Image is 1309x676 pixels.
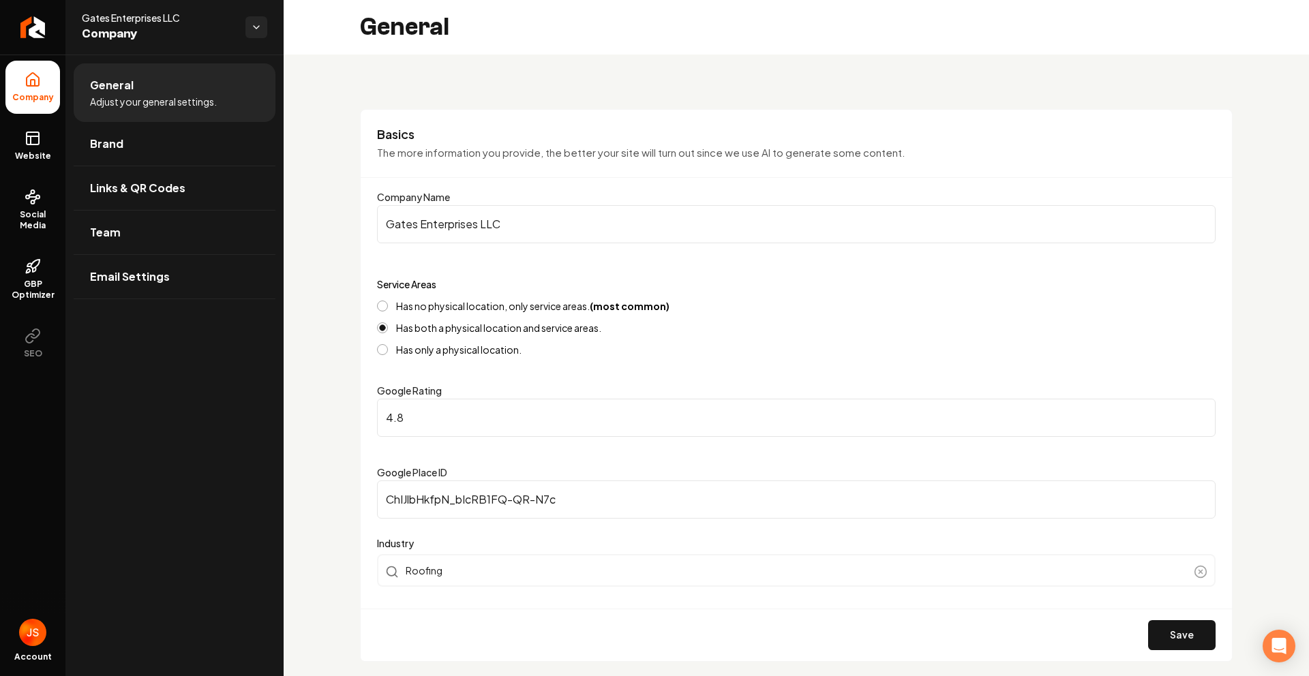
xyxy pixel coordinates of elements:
[90,180,185,196] span: Links & QR Codes
[5,178,60,242] a: Social Media
[20,16,46,38] img: Rebolt Logo
[74,255,275,298] a: Email Settings
[360,14,449,41] h2: General
[1263,630,1295,662] div: Open Intercom Messenger
[377,384,442,397] label: Google Rating
[1148,620,1216,650] button: Save
[5,209,60,231] span: Social Media
[90,268,170,285] span: Email Settings
[396,323,601,333] label: Has both a physical location and service areas.
[396,301,669,311] label: Has no physical location, only service areas.
[5,119,60,172] a: Website
[19,619,46,646] button: Open user button
[18,348,48,359] span: SEO
[10,151,57,162] span: Website
[90,136,123,152] span: Brand
[90,224,121,241] span: Team
[377,535,1216,551] label: Industry
[377,399,1216,437] input: Google Rating
[377,126,1216,142] h3: Basics
[377,480,1216,519] input: Google Place ID
[5,247,60,311] a: GBP Optimizer
[90,77,134,93] span: General
[377,205,1216,243] input: Company Name
[74,122,275,166] a: Brand
[7,92,59,103] span: Company
[82,25,235,44] span: Company
[377,145,1216,161] p: The more information you provide, the better your site will turn out since we use AI to generate ...
[377,466,447,478] label: Google Place ID
[590,300,669,312] strong: (most common)
[5,317,60,370] button: SEO
[82,11,235,25] span: Gates Enterprises LLC
[90,95,217,108] span: Adjust your general settings.
[5,279,60,301] span: GBP Optimizer
[74,166,275,210] a: Links & QR Codes
[74,211,275,254] a: Team
[396,345,522,354] label: Has only a physical location.
[19,619,46,646] img: James Shamoun
[377,191,450,203] label: Company Name
[14,651,52,662] span: Account
[377,278,436,290] label: Service Areas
